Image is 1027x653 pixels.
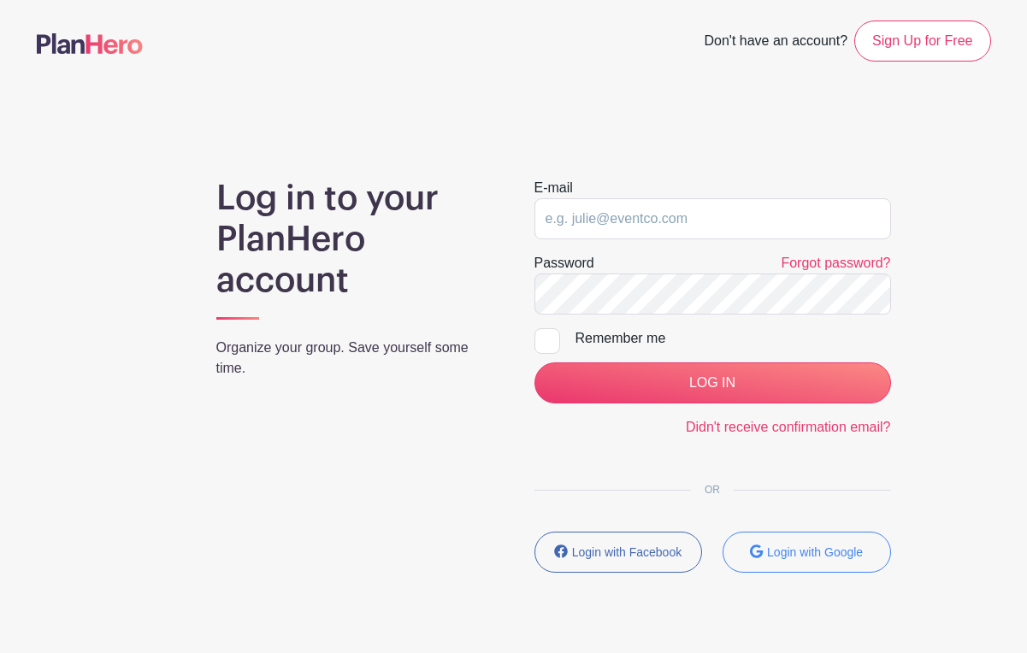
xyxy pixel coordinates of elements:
[686,420,891,434] a: Didn't receive confirmation email?
[216,178,493,301] h1: Log in to your PlanHero account
[37,33,143,54] img: logo-507f7623f17ff9eddc593b1ce0a138ce2505c220e1c5a4e2b4648c50719b7d32.svg
[534,532,703,573] button: Login with Facebook
[534,362,891,403] input: LOG IN
[572,545,682,559] small: Login with Facebook
[781,256,890,270] a: Forgot password?
[854,21,990,62] a: Sign Up for Free
[216,338,493,379] p: Organize your group. Save yourself some time.
[691,484,734,496] span: OR
[723,532,891,573] button: Login with Google
[704,24,847,62] span: Don't have an account?
[534,198,891,239] input: e.g. julie@eventco.com
[534,253,594,274] label: Password
[534,178,573,198] label: E-mail
[575,328,891,349] div: Remember me
[767,545,863,559] small: Login with Google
